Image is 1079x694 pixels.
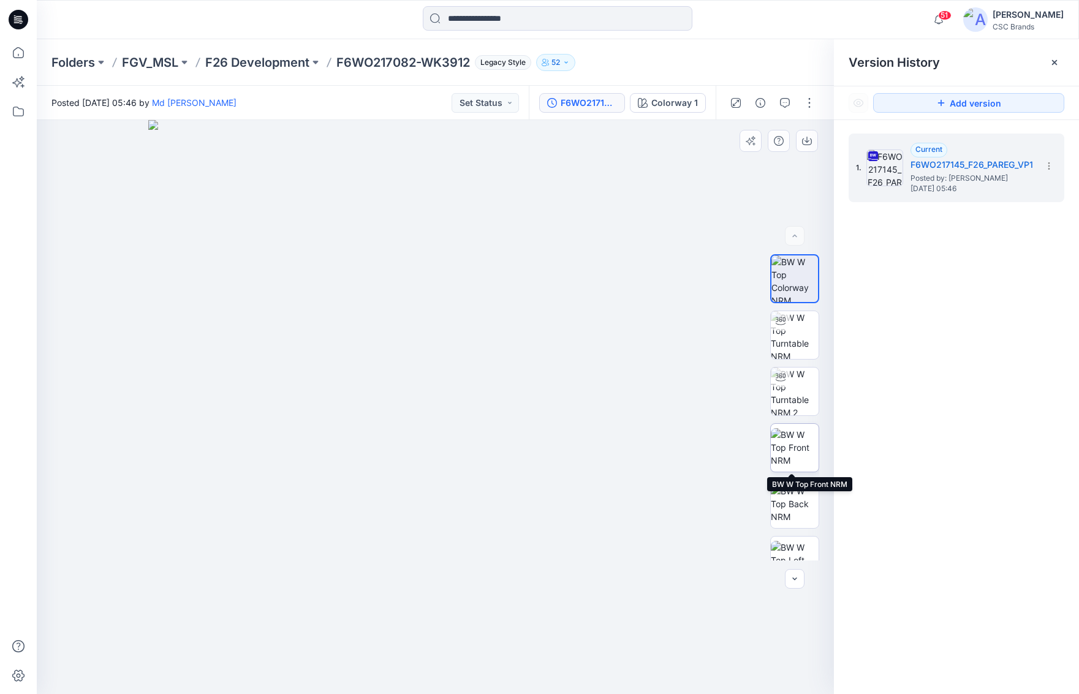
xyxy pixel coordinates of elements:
img: BW W Top Left NRM [771,541,819,579]
button: Show Hidden Versions [849,93,868,113]
button: 52 [536,54,575,71]
button: F6WO217145_F26_PAREG_VP1 [539,93,625,113]
img: F6WO217145_F26_PAREG_VP1 [866,149,903,186]
span: [DATE] 05:46 [911,184,1033,193]
span: 1. [856,162,861,173]
span: 51 [938,10,952,20]
a: Md [PERSON_NAME] [152,97,237,108]
div: [PERSON_NAME] [993,7,1064,22]
span: Posted [DATE] 05:46 by [51,96,237,109]
button: Add version [873,93,1064,113]
a: F26 Development [205,54,309,71]
a: FGV_MSL [122,54,178,71]
div: Colorway 1 [651,96,698,110]
span: Posted by: Md Mawdud [911,172,1033,184]
img: eyJhbGciOiJIUzI1NiIsImtpZCI6IjAiLCJzbHQiOiJzZXMiLCJ0eXAiOiJKV1QifQ.eyJkYXRhIjp7InR5cGUiOiJzdG9yYW... [148,120,722,694]
img: avatar [963,7,988,32]
img: BW W Top Turntable NRM [771,311,819,359]
button: Details [751,93,770,113]
img: BW W Top Turntable NRM 2 [771,368,819,415]
button: Close [1050,58,1059,67]
h5: F6WO217145_F26_PAREG_VP1 [911,157,1033,172]
img: BW W Top Front NRM [771,428,819,467]
span: Legacy Style [475,55,531,70]
div: CSC Brands [993,22,1064,31]
img: BW W Top Back NRM [771,485,819,523]
a: Folders [51,54,95,71]
div: F6WO217145_F26_PAREG_VP1 [561,96,617,110]
button: Legacy Style [470,54,531,71]
button: Colorway 1 [630,93,706,113]
p: F6WO217082-WK3912 [336,54,470,71]
p: 52 [551,56,560,69]
span: Version History [849,55,940,70]
span: Current [915,145,942,154]
img: BW W Top Colorway NRM [771,255,818,302]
